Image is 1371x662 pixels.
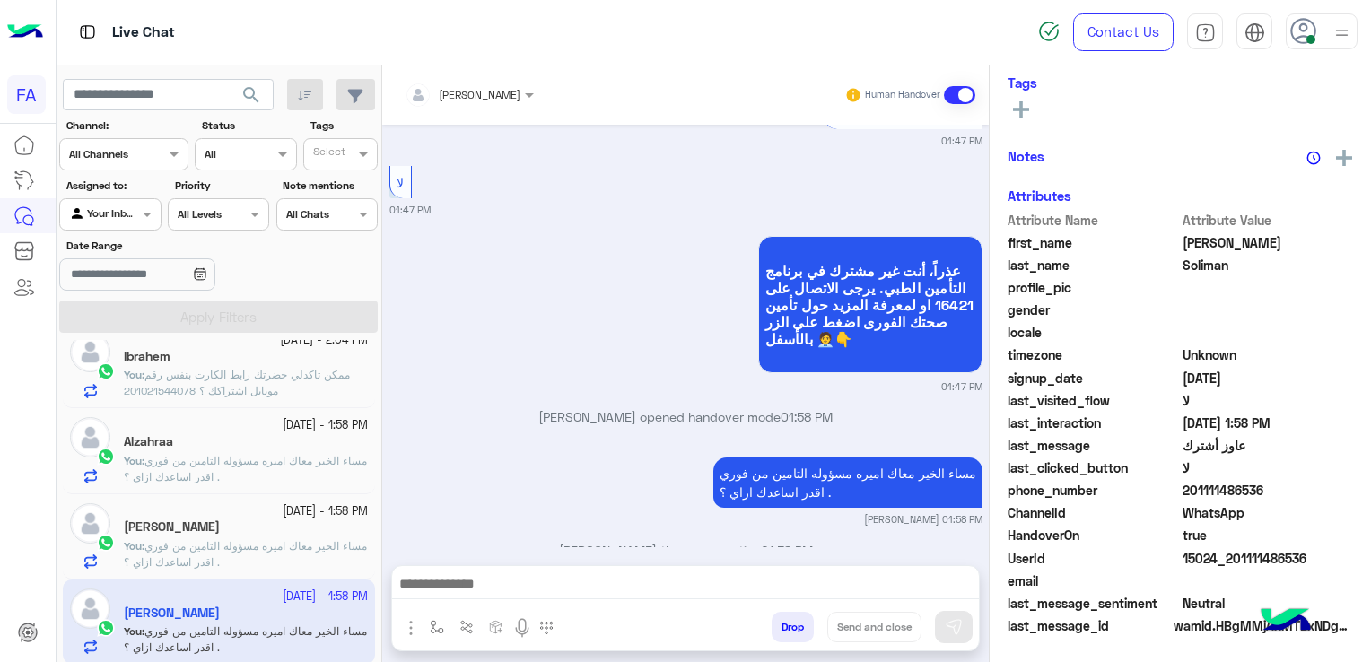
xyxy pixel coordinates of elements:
[1306,151,1321,165] img: notes
[1174,616,1353,635] span: wamid.HBgMMjAxMTExNDg2NTM2FQIAEhggQUNDQkEzM0Q3Rjk5QzE5RkQwQ0E0RDQwM0IwNzVENDkA
[389,541,982,560] p: [PERSON_NAME] the conversation
[941,379,982,394] small: 01:47 PM
[1183,503,1354,522] span: 2
[430,620,444,634] img: select flow
[423,612,452,641] button: select flow
[765,262,975,347] span: عذراً، أنت غير مشترك في برنامج التأمين الطبي. يرجى الاتصال على 16421 او لمعرفة المزيد حول تأمين ص...
[1008,345,1179,364] span: timezone
[761,543,813,558] span: 01:58 PM
[1183,391,1354,410] span: لا
[230,79,274,118] button: search
[1008,187,1071,204] h6: Attributes
[1183,345,1354,364] span: Unknown
[1183,414,1354,432] span: 2025-10-04T10:58:16.333Z
[511,617,533,639] img: send voice note
[1008,503,1179,522] span: ChannelId
[1008,233,1179,252] span: first_name
[1008,148,1044,164] h6: Notes
[124,539,367,569] span: مساء الخير معاك اميره مسؤوله التامين من فوري . اقدر اساعدك ازاي ؟
[1008,549,1179,568] span: UserId
[1008,594,1179,613] span: last_message_sentiment
[1244,22,1265,43] img: tab
[1008,526,1179,544] span: HandoverOn
[97,362,115,380] img: WhatsApp
[1008,323,1179,342] span: locale
[1008,369,1179,388] span: signup_date
[175,178,267,194] label: Priority
[1183,301,1354,319] span: null
[1183,526,1354,544] span: true
[389,407,982,426] p: [PERSON_NAME] opened handover mode
[864,512,982,527] small: [PERSON_NAME] 01:58 PM
[280,332,368,349] small: [DATE] - 2:04 PM
[772,612,814,642] button: Drop
[124,454,142,467] span: You
[283,178,375,194] label: Note mentions
[397,175,404,190] span: لا
[781,409,833,424] span: 01:58 PM
[941,134,982,148] small: 01:47 PM
[1336,150,1352,166] img: add
[124,368,142,381] span: You
[1183,481,1354,500] span: 201111486536
[124,454,144,467] b: :
[124,539,142,553] span: You
[1195,22,1216,43] img: tab
[539,621,554,635] img: make a call
[124,539,144,553] b: :
[310,118,376,134] label: Tags
[1187,13,1223,51] a: tab
[1008,616,1170,635] span: last_message_id
[1008,301,1179,319] span: gender
[283,417,368,434] small: [DATE] - 1:58 PM
[1331,22,1353,44] img: profile
[1183,458,1354,477] span: لا
[66,118,187,134] label: Channel:
[439,88,520,101] span: [PERSON_NAME]
[124,434,173,449] h5: Alzahraa
[1254,590,1317,653] img: hulul-logo.png
[1183,549,1354,568] span: 15024_201111486536
[240,84,262,106] span: search
[713,457,982,508] p: 4/10/2025, 1:58 PM
[489,620,503,634] img: create order
[112,21,175,45] p: Live Chat
[7,75,46,114] div: FA
[124,368,144,381] b: :
[389,203,431,217] small: 01:47 PM
[1008,436,1179,455] span: last_message
[1038,21,1060,42] img: spinner
[1183,256,1354,274] span: Soliman
[124,519,220,535] h5: ابو شعيب
[865,88,940,102] small: Human Handover
[202,118,294,134] label: Status
[400,617,422,639] img: send attachment
[1008,74,1353,91] h6: Tags
[70,332,110,372] img: defaultAdmin.png
[1008,458,1179,477] span: last_clicked_button
[1073,13,1174,51] a: Contact Us
[283,503,368,520] small: [DATE] - 1:58 PM
[7,13,43,51] img: Logo
[1008,211,1179,230] span: Attribute Name
[1183,233,1354,252] span: Mohammad
[66,178,159,194] label: Assigned to:
[1183,323,1354,342] span: null
[76,21,99,43] img: tab
[124,368,350,397] span: ممكن تاكدلي حضرتك رابط الكارت بنفس رقم موبايل اشتراكك ؟ 201021544078
[827,612,921,642] button: Send and close
[97,534,115,552] img: WhatsApp
[66,238,267,254] label: Date Range
[1183,211,1354,230] span: Attribute Value
[70,417,110,457] img: defaultAdmin.png
[97,448,115,466] img: WhatsApp
[1008,391,1179,410] span: last_visited_flow
[452,612,482,641] button: Trigger scenario
[124,454,367,483] span: مساء الخير معاك اميره مسؤوله التامين من فوري . اقدر اساعدك ازاي ؟
[1183,571,1354,590] span: null
[59,301,378,333] button: Apply Filters
[1183,369,1354,388] span: 2025-10-04T10:27:10.18Z
[70,503,110,544] img: defaultAdmin.png
[1008,414,1179,432] span: last_interaction
[124,349,170,364] h5: Ibrahem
